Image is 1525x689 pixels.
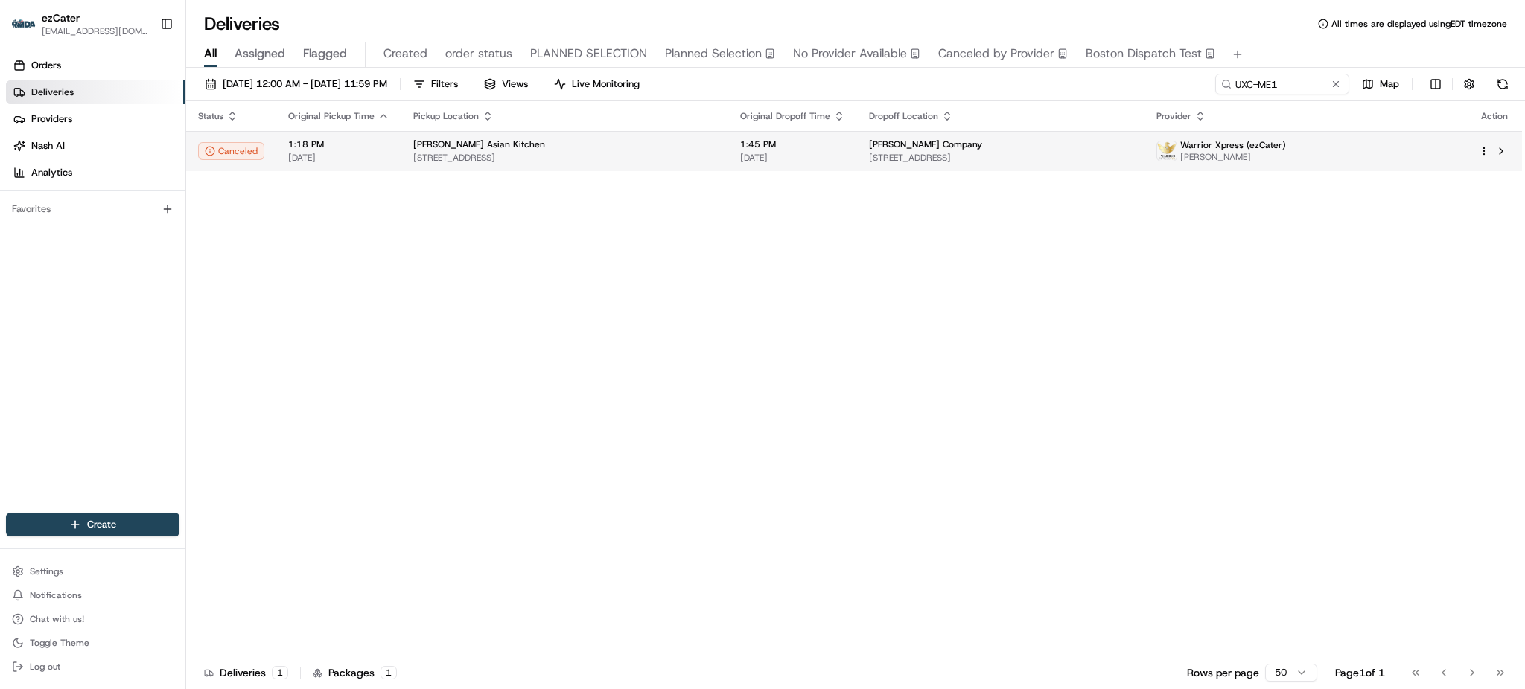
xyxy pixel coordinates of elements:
span: Log out [30,661,60,673]
span: [PERSON_NAME] Company [869,138,982,150]
button: Start new chat [253,147,271,164]
div: Favorites [6,197,179,221]
span: Live Monitoring [572,77,640,91]
div: 💻 [126,217,138,229]
button: ezCaterezCater[EMAIL_ADDRESS][DOMAIN_NAME] [6,6,154,42]
span: Pylon [148,252,180,263]
span: order status [445,45,512,63]
span: Filters [431,77,458,91]
span: Analytics [31,166,72,179]
span: All times are displayed using EDT timezone [1331,18,1507,30]
div: Packages [313,665,397,680]
button: ezCater [42,10,80,25]
button: Create [6,513,179,536]
span: [PERSON_NAME] [1180,151,1286,163]
span: Toggle Theme [30,637,89,649]
img: 1736555255976-a54dd68f-1ca7-489b-9aae-adbdc363a1c4 [15,142,42,169]
div: We're available if you need us! [51,157,188,169]
span: Knowledge Base [30,216,114,231]
span: All [204,45,217,63]
span: Pickup Location [413,110,479,122]
div: 📗 [15,217,27,229]
button: Notifications [6,585,179,606]
button: Chat with us! [6,609,179,629]
span: API Documentation [141,216,239,231]
input: Clear [39,96,246,112]
span: Dropoff Location [869,110,938,122]
button: [EMAIL_ADDRESS][DOMAIN_NAME] [42,25,148,37]
div: Page 1 of 1 [1335,665,1385,680]
a: Deliveries [6,80,185,104]
button: Toggle Theme [6,632,179,653]
button: Settings [6,561,179,582]
button: Views [477,74,535,94]
span: Boston Dispatch Test [1086,45,1202,63]
span: Orders [31,59,61,72]
span: Original Dropoff Time [740,110,830,122]
a: 📗Knowledge Base [9,210,120,237]
span: [DATE] 12:00 AM - [DATE] 11:59 PM [223,77,387,91]
div: Start new chat [51,142,244,157]
span: [STREET_ADDRESS] [413,152,716,164]
span: Views [502,77,528,91]
div: Action [1479,110,1510,122]
span: Settings [30,565,63,577]
span: No Provider Available [793,45,907,63]
span: Provider [1156,110,1191,122]
a: Providers [6,107,185,131]
h1: Deliveries [204,12,280,36]
span: Warrior Xpress (ezCater) [1180,139,1286,151]
span: Flagged [303,45,347,63]
a: Powered byPylon [105,251,180,263]
button: [DATE] 12:00 AM - [DATE] 11:59 PM [198,74,394,94]
span: [DATE] [288,152,389,164]
input: Type to search [1215,74,1349,94]
p: Rows per page [1187,665,1259,680]
span: 1:18 PM [288,138,389,150]
span: Nash AI [31,139,65,153]
span: Create [87,518,116,531]
button: Log out [6,656,179,677]
button: Live Monitoring [547,74,646,94]
span: Providers [31,112,72,126]
img: Nash [15,15,45,45]
span: Assigned [235,45,285,63]
div: 1 [272,666,288,679]
span: Planned Selection [665,45,762,63]
span: [DATE] [740,152,845,164]
a: Orders [6,54,185,77]
span: Chat with us! [30,613,84,625]
span: PLANNED SELECTION [530,45,647,63]
span: Map [1380,77,1399,91]
span: Canceled by Provider [938,45,1054,63]
a: Nash AI [6,134,185,158]
span: Notifications [30,589,82,601]
button: Refresh [1492,74,1513,94]
span: Created [383,45,427,63]
a: 💻API Documentation [120,210,245,237]
div: Deliveries [204,665,288,680]
span: Original Pickup Time [288,110,375,122]
span: [PERSON_NAME] Asian Kitchen [413,138,545,150]
span: Status [198,110,223,122]
div: 1 [381,666,397,679]
p: Welcome 👋 [15,60,271,83]
button: Map [1355,74,1406,94]
button: Filters [407,74,465,94]
img: ezCater [12,19,36,29]
a: Analytics [6,161,185,185]
button: Canceled [198,142,264,160]
span: Deliveries [31,86,74,99]
span: 1:45 PM [740,138,845,150]
span: [STREET_ADDRESS] [869,152,1133,164]
img: warriorxpress_logo_v2.png [1157,141,1177,161]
